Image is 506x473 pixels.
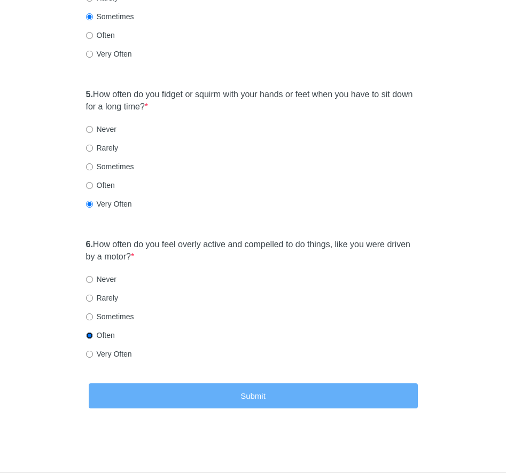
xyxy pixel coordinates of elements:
label: Very Often [86,49,132,59]
input: Very Often [86,51,93,58]
input: Very Often [86,351,93,358]
label: Never [86,274,116,285]
input: Sometimes [86,313,93,320]
label: Sometimes [86,311,134,322]
label: Never [86,124,116,135]
input: Often [86,182,93,189]
input: Never [86,126,93,133]
button: Submit [89,383,418,408]
label: How often do you feel overly active and compelled to do things, like you were driven by a motor? [86,239,421,263]
label: Often [86,180,115,191]
input: Very Often [86,201,93,208]
label: Very Often [86,349,132,359]
label: Often [86,330,115,341]
input: Sometimes [86,13,93,20]
input: Often [86,332,93,339]
label: Sometimes [86,11,134,22]
label: Very Often [86,199,132,209]
label: Rarely [86,293,118,303]
input: Sometimes [86,163,93,170]
label: Sometimes [86,161,134,172]
label: Rarely [86,143,118,153]
input: Often [86,32,93,39]
input: Rarely [86,145,93,152]
strong: 5. [86,90,93,99]
input: Rarely [86,295,93,302]
label: Often [86,30,115,41]
strong: 6. [86,240,93,249]
input: Never [86,276,93,283]
label: How often do you fidget or squirm with your hands or feet when you have to sit down for a long time? [86,89,421,113]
